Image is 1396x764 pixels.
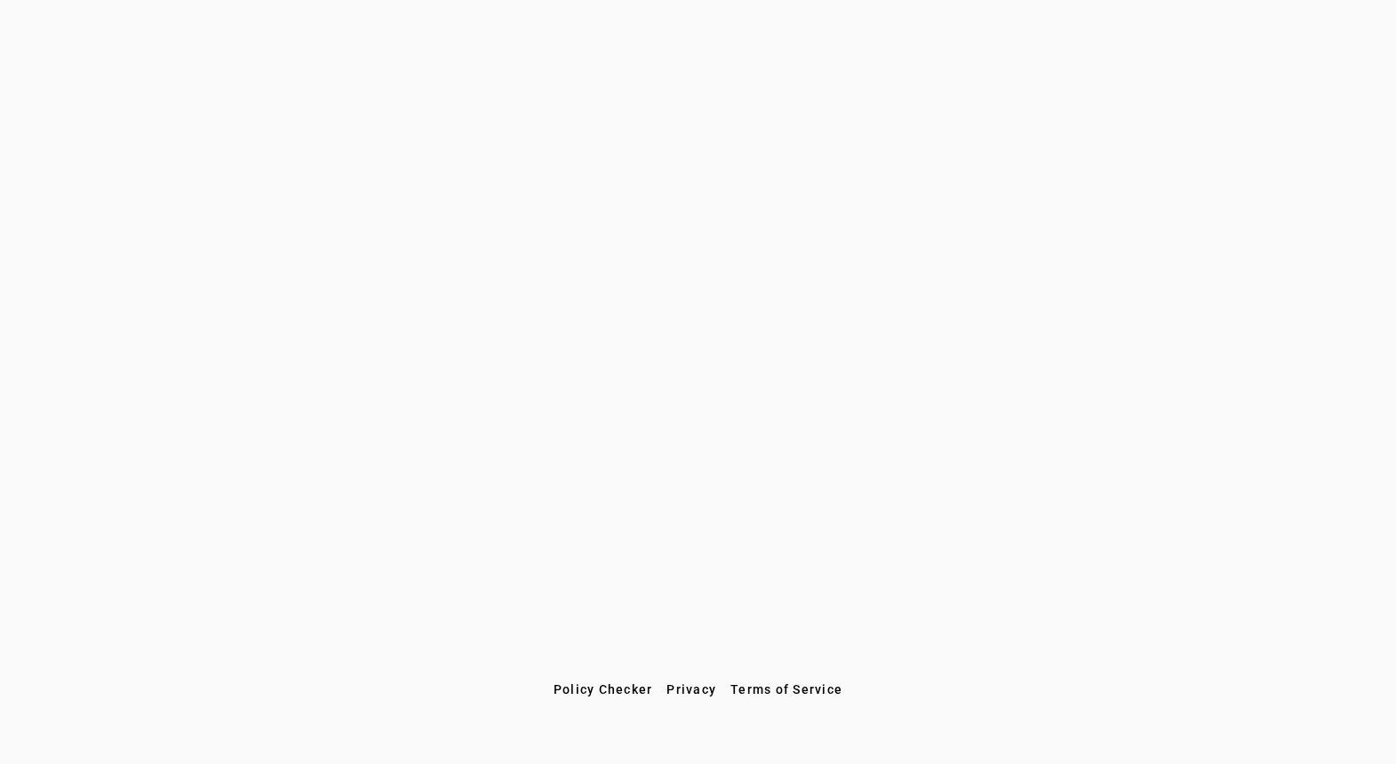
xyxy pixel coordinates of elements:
span: Policy Checker [554,682,653,696]
button: Terms of Service [723,673,850,705]
button: Privacy [659,673,723,705]
span: Terms of Service [730,682,842,696]
button: Policy Checker [546,673,660,705]
span: Privacy [666,682,716,696]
